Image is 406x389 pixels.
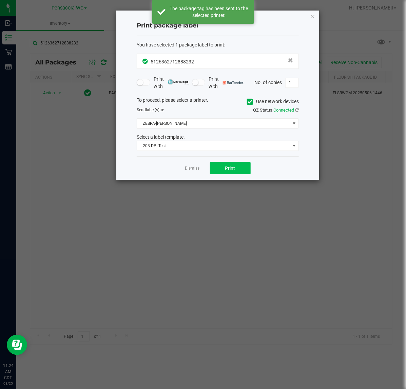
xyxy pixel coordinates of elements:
[253,108,299,113] span: QZ Status:
[137,119,290,128] span: ZEBRA-[PERSON_NAME]
[254,79,282,85] span: No. of copies
[169,5,249,19] div: The package tag has been sent to the selected printer.
[273,108,294,113] span: Connected
[210,162,251,174] button: Print
[137,21,299,30] h4: Print package label
[137,42,224,47] span: You have selected 1 package label to print
[132,97,304,107] div: To proceed, please select a printer.
[154,76,189,90] span: Print with
[142,58,149,65] span: In Sync
[132,134,304,141] div: Select a label template.
[137,141,290,151] span: 203 DPI Test
[137,108,164,112] span: Send to:
[146,108,159,112] span: label(s)
[7,335,27,355] iframe: Resource center
[225,166,235,171] span: Print
[209,76,244,90] span: Print with
[223,81,244,84] img: bartender.png
[137,41,299,48] div: :
[168,79,189,84] img: mark_magic_cybra.png
[185,166,200,171] a: Dismiss
[151,59,194,64] span: 5126362712888232
[247,98,299,105] label: Use network devices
